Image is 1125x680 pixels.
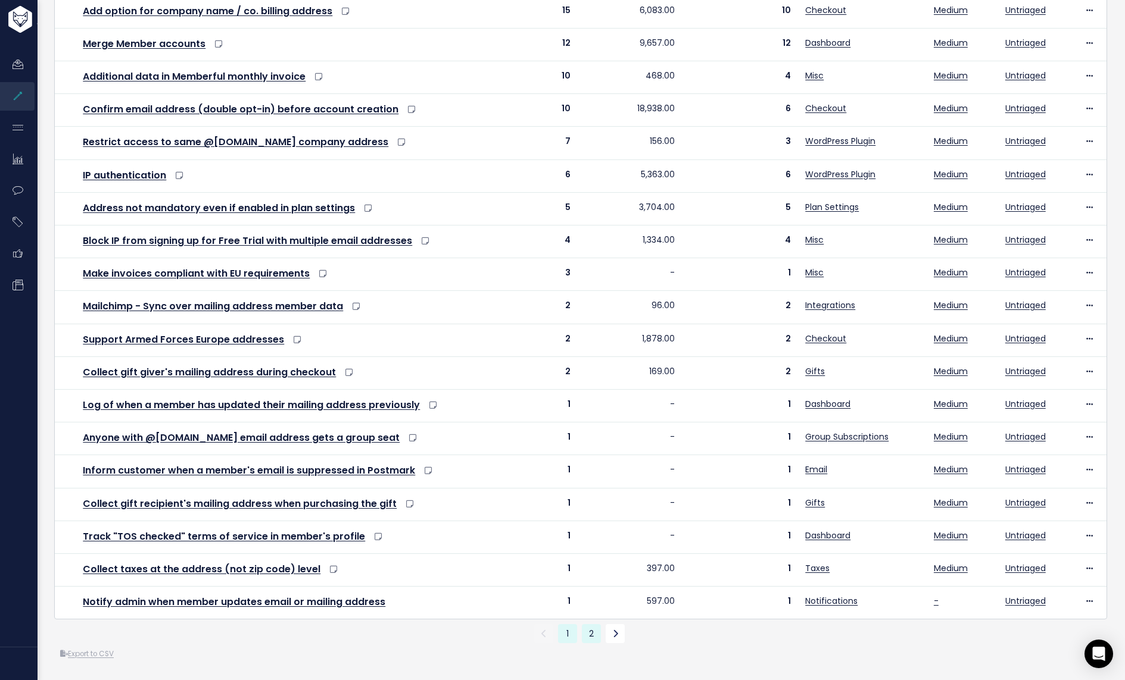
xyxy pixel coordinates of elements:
[682,455,798,488] td: 1
[578,28,682,61] td: 9,657.00
[1005,299,1046,311] a: Untriaged
[578,192,682,225] td: 3,704.00
[503,389,578,422] td: 1
[1005,201,1046,213] a: Untriaged
[503,94,578,127] td: 10
[503,553,578,586] td: 1
[578,258,682,291] td: -
[934,168,968,180] a: Medium
[805,398,850,410] a: Dashboard
[578,521,682,553] td: -
[503,356,578,389] td: 2
[1005,37,1046,49] a: Untriaged
[934,267,968,278] a: Medium
[578,389,682,422] td: -
[934,333,968,344] a: Medium
[83,70,306,83] a: Additional data in Memberful monthly invoice
[934,463,968,475] a: Medium
[805,4,846,16] a: Checkout
[805,463,827,475] a: Email
[1005,102,1046,114] a: Untriaged
[503,28,578,61] td: 12
[83,431,400,444] a: Anyone with @[DOMAIN_NAME] email address gets a group seat
[934,431,968,443] a: Medium
[1005,529,1046,541] a: Untriaged
[805,168,875,180] a: WordPress Plugin
[83,529,365,543] a: Track "TOS checked" terms of service in member's profile
[1005,365,1046,377] a: Untriaged
[682,488,798,521] td: 1
[682,94,798,127] td: 6
[934,562,968,574] a: Medium
[682,258,798,291] td: 1
[1005,463,1046,475] a: Untriaged
[682,291,798,324] td: 2
[503,192,578,225] td: 5
[503,587,578,619] td: 1
[83,333,284,346] a: Support Armed Forces Europe addresses
[682,61,798,94] td: 4
[83,37,205,51] a: Merge Member accounts
[582,624,601,643] a: 2
[1005,234,1046,246] a: Untriaged
[682,324,798,356] td: 2
[578,324,682,356] td: 1,878.00
[1005,4,1046,16] a: Untriaged
[934,497,968,509] a: Medium
[503,324,578,356] td: 2
[934,102,968,114] a: Medium
[503,291,578,324] td: 2
[934,37,968,49] a: Medium
[805,70,824,82] a: Misc
[503,127,578,159] td: 7
[578,422,682,455] td: -
[682,28,798,61] td: 12
[682,389,798,422] td: 1
[578,553,682,586] td: 397.00
[1005,431,1046,443] a: Untriaged
[1005,497,1046,509] a: Untriaged
[805,234,824,246] a: Misc
[578,94,682,127] td: 18,938.00
[1005,562,1046,574] a: Untriaged
[1005,595,1046,607] a: Untriaged
[503,422,578,455] td: 1
[503,488,578,521] td: 1
[1005,168,1046,180] a: Untriaged
[83,463,415,477] a: Inform customer when a member's email is suppressed in Postmark
[682,192,798,225] td: 5
[1085,640,1113,668] div: Open Intercom Messenger
[805,333,846,344] a: Checkout
[1005,267,1046,278] a: Untriaged
[682,587,798,619] td: 1
[805,365,825,377] a: Gifts
[805,529,850,541] a: Dashboard
[934,4,968,16] a: Medium
[682,225,798,258] td: 4
[682,127,798,159] td: 3
[934,70,968,82] a: Medium
[83,398,420,412] a: Log of when a member has updated their mailing address previously
[83,497,397,510] a: Collect gift recipient's mailing address when purchasing the gift
[578,225,682,258] td: 1,334.00
[805,102,846,114] a: Checkout
[83,595,385,609] a: Notify admin when member updates email or mailing address
[83,299,343,313] a: Mailchimp - Sync over mailing address member data
[1005,398,1046,410] a: Untriaged
[5,5,98,32] img: logo-white.9d6f32f41409.svg
[805,267,824,278] a: Misc
[805,595,858,607] a: Notifications
[60,649,114,659] a: Export to CSV
[578,159,682,192] td: 5,363.00
[578,488,682,521] td: -
[805,497,825,509] a: Gifts
[682,422,798,455] td: 1
[558,624,577,643] span: 1
[578,127,682,159] td: 156.00
[503,225,578,258] td: 4
[934,398,968,410] a: Medium
[934,595,939,607] a: -
[83,102,398,116] a: Confirm email address (double opt-in) before account creation
[578,356,682,389] td: 169.00
[934,529,968,541] a: Medium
